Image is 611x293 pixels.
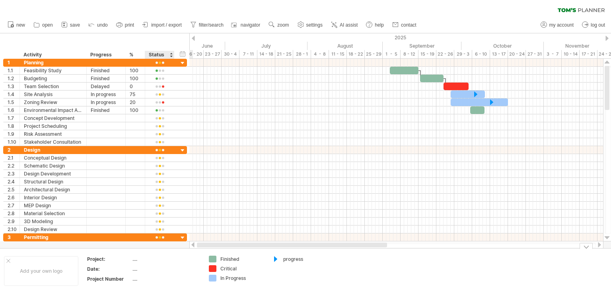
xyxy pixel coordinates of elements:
[8,106,19,114] div: 1.6
[24,154,82,162] div: Conceptual Design
[70,22,80,28] span: save
[130,67,141,74] div: 100
[6,20,27,30] a: new
[8,154,19,162] div: 2.1
[591,22,605,28] span: log out
[293,50,311,58] div: 28 - 1
[296,20,325,30] a: settings
[539,20,576,30] a: my account
[526,50,544,58] div: 27 - 31
[436,50,454,58] div: 22 - 26
[24,98,82,106] div: Zoning Review
[31,20,55,30] a: open
[311,50,329,58] div: 4 - 8
[151,22,182,28] span: import / export
[140,20,184,30] a: import / export
[16,22,25,28] span: new
[329,50,347,58] div: 11 - 15
[580,243,593,249] div: hide legend
[114,20,136,30] a: print
[8,83,19,90] div: 1.3
[129,51,140,59] div: %
[87,276,131,282] div: Project Number
[401,50,418,58] div: 8 - 12
[24,170,82,177] div: Design Development
[24,210,82,217] div: Material Selection
[8,233,19,241] div: 3
[91,98,121,106] div: In progress
[8,67,19,74] div: 1.1
[8,226,19,233] div: 2.10
[86,20,110,30] a: undo
[8,178,19,185] div: 2.4
[132,276,199,282] div: ....
[186,50,204,58] div: 16 - 20
[91,106,121,114] div: Finished
[277,22,289,28] span: zoom
[24,178,82,185] div: Structural Design
[91,75,121,82] div: Finished
[241,22,260,28] span: navigator
[461,42,544,50] div: October 2025
[375,22,384,28] span: help
[24,194,82,201] div: Interior Design
[24,59,82,66] div: Planning
[91,83,121,90] div: Delayed
[490,50,508,58] div: 13 - 17
[8,194,19,201] div: 2.6
[97,22,108,28] span: undo
[222,50,239,58] div: 30 - 4
[257,50,275,58] div: 14 - 18
[390,20,419,30] a: contact
[130,83,141,90] div: 0
[340,22,358,28] span: AI assist
[220,265,264,272] div: Critical
[24,218,82,225] div: 3D Modeling
[24,226,82,233] div: Design Review
[8,162,19,170] div: 2.2
[472,50,490,58] div: 6 - 10
[42,22,53,28] span: open
[87,266,131,272] div: Date:
[199,22,224,28] span: filter/search
[24,130,82,138] div: Risk Assessment
[87,256,131,262] div: Project:
[24,67,82,74] div: Feasibility Study
[306,22,323,28] span: settings
[220,256,264,262] div: Finished
[225,42,307,50] div: July 2025
[91,91,121,98] div: In progress
[8,146,19,154] div: 2
[383,42,461,50] div: September 2025
[364,20,386,30] a: help
[8,130,19,138] div: 1.9
[544,50,562,58] div: 3 - 7
[59,20,82,30] a: save
[365,50,383,58] div: 25 - 29
[130,91,141,98] div: 75
[149,51,170,59] div: Status
[4,256,78,286] div: Add your own logo
[267,20,291,30] a: zoom
[275,50,293,58] div: 21 - 25
[24,186,82,193] div: Architectural Design
[239,50,257,58] div: 7 - 11
[24,122,82,130] div: Project Scheduling
[24,83,82,90] div: Team Selection
[90,51,121,59] div: Progress
[24,146,82,154] div: Design
[188,20,226,30] a: filter/search
[549,22,574,28] span: my account
[383,50,401,58] div: 1 - 5
[24,138,82,146] div: Stakeholder Consultation
[562,50,580,58] div: 10 - 14
[8,98,19,106] div: 1.5
[454,50,472,58] div: 29 - 3
[23,51,82,59] div: Activity
[24,75,82,82] div: Budgeting
[8,75,19,82] div: 1.2
[8,202,19,209] div: 2.7
[132,266,199,272] div: ....
[24,114,82,122] div: Concept Development
[401,22,416,28] span: contact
